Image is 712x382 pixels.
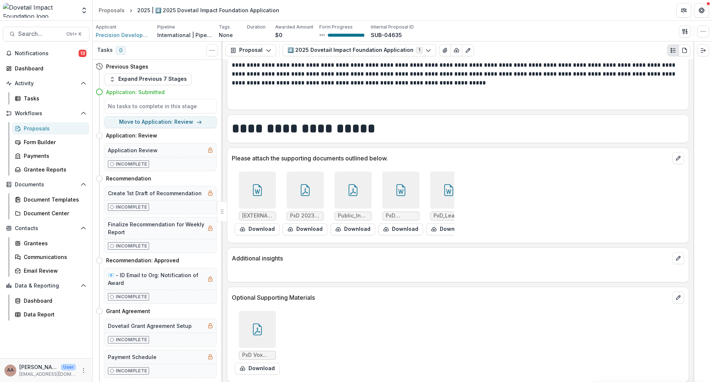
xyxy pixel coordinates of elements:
[3,280,89,292] button: Open Data & Reporting
[12,251,89,263] a: Communications
[116,243,147,249] p: Incomplete
[157,31,213,39] p: International | Pipeline
[275,31,283,39] p: $0
[242,213,273,219] span: [EXTERNAL] PxD 4-Year Strategy (2024-27) - [DATE].docx
[79,366,88,375] button: More
[79,50,86,57] span: 13
[108,146,158,154] h5: Application Review
[679,44,690,56] button: PDF view
[137,6,279,14] div: 2025 | 4️⃣ 2025 Dovetail Impact Foundation Application
[24,297,83,305] div: Dashboard
[106,132,157,139] h4: Application: Review
[108,102,213,110] h5: No tasks to complete in this stage
[3,62,89,74] a: Dashboard
[219,24,230,30] p: Tags
[12,308,89,320] a: Data Report
[106,63,148,70] h4: Previous Stages
[97,47,113,53] h3: Tasks
[283,172,327,235] div: PxD 2023 Audited Financial Statements (1).pdfdownload-form-response
[371,24,414,30] p: Internal Proposal ID
[426,223,471,235] button: download-form-response
[116,204,147,210] p: Incomplete
[108,353,156,361] h5: Payment Schedule
[225,44,276,56] button: Proposal
[15,64,83,72] div: Dashboard
[108,322,192,330] h5: Dovetail Grant Agreement Setup
[235,311,280,375] div: PxD Vox Dev Paper.pdfdownload-form-response
[19,363,58,371] p: [PERSON_NAME] [PERSON_NAME]
[15,182,78,188] span: Documents
[3,179,89,190] button: Open Documents
[219,31,233,39] p: None
[15,225,78,232] span: Contacts
[676,3,691,18] button: Partners
[15,283,78,289] span: Data & Reporting
[12,163,89,176] a: Grantee Reports
[106,256,179,264] h4: Recommendation: Approved
[12,207,89,219] a: Document Center
[116,46,126,55] span: 0
[378,172,423,235] div: PxD Materials for Dovetail - TOC, Impact Indicators, and Operational KPIs.docxdownload-form-response
[672,152,684,164] button: edit
[106,307,150,315] h4: Grant Agreement
[116,336,147,343] p: Incomplete
[462,44,474,56] button: Edit as form
[24,138,83,146] div: Form Builder
[108,271,204,287] h5: 📧 - ID Email to Org: Notification of Award
[206,44,218,56] button: Toggle View Cancelled Tasks
[232,293,669,302] p: Optional Supporting Materials
[12,237,89,249] a: Grantees
[15,80,78,87] span: Activity
[283,44,436,56] button: 4️⃣ 2025 Dovetail Impact Foundation Application1
[3,3,76,18] img: Dovetail Impact Foundation logo
[3,47,89,59] button: Notifications13
[106,88,165,96] h4: Application: Submitted
[116,368,147,374] p: Incomplete
[672,292,684,303] button: edit
[330,223,375,235] button: download-form-response
[235,363,280,375] button: download-form-response
[108,220,204,236] h5: Finalize Recommendation for Weekly Report
[439,44,451,56] button: View Attached Files
[672,252,684,264] button: edit
[12,122,89,134] a: Proposals
[3,107,89,119] button: Open Workflows
[242,352,273,358] span: PxD Vox Dev Paper.pdf
[105,116,217,128] button: Move to Application: Review
[24,267,83,275] div: Email Review
[24,239,83,247] div: Grantees
[378,223,423,235] button: download-form-response
[96,31,151,39] a: Precision Development (PxD)
[3,222,89,234] button: Open Contacts
[15,50,79,57] span: Notifications
[232,154,669,163] p: Please attach the supporting documents outlined below.
[12,92,89,104] a: Tasks
[697,44,709,56] button: Expand right
[3,27,89,41] button: Search...
[24,253,83,261] div: Communications
[338,213,368,219] span: Public_Inspection_-_[DATE]_Form_990.pdf
[24,94,83,102] div: Tasks
[12,193,89,206] a: Document Templates
[3,77,89,89] button: Open Activity
[79,3,89,18] button: Open entity switcher
[24,196,83,203] div: Document Templates
[15,110,78,117] span: Workflows
[24,209,83,217] div: Document Center
[24,166,83,173] div: Grantee Reports
[157,24,175,30] p: Pipeline
[386,213,416,219] span: PxD Materials for Dovetail - TOC, Impact Indicators, and Operational KPIs.docx
[116,161,147,167] p: Incomplete
[283,223,327,235] button: download-form-response
[7,368,14,373] div: Amit Antony Alex
[247,24,266,30] p: Duration
[694,3,709,18] button: Get Help
[319,24,353,30] p: Form Progress
[371,31,402,39] p: SUB-04635
[24,124,83,132] div: Proposals
[61,364,76,371] p: User
[434,213,464,219] span: PxD_Leadership_Team_Biographies.docx
[19,371,76,378] p: [EMAIL_ADDRESS][DOMAIN_NAME]
[12,136,89,148] a: Form Builder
